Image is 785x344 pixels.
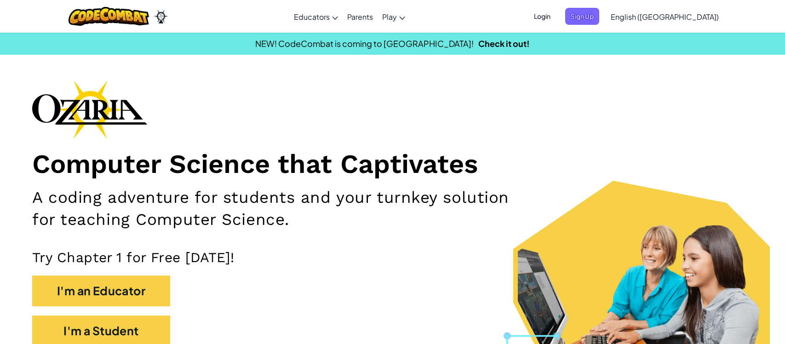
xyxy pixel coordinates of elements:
img: CodeCombat logo [69,7,149,26]
a: Play [378,4,410,29]
span: NEW! CodeCombat is coming to [GEOGRAPHIC_DATA]! [255,38,474,49]
span: Educators [294,12,330,22]
span: English ([GEOGRAPHIC_DATA]) [611,12,719,22]
h1: Computer Science that Captivates [32,148,753,180]
span: Play [382,12,397,22]
p: Try Chapter 1 for Free [DATE]! [32,249,753,266]
button: Login [528,8,556,25]
a: Educators [289,4,343,29]
img: Ozaria [154,10,168,23]
button: Sign Up [565,8,599,25]
h2: A coding adventure for students and your turnkey solution for teaching Computer Science. [32,187,515,230]
a: Parents [343,4,378,29]
button: I'm an Educator [32,275,170,306]
a: Check it out! [478,38,530,49]
img: Ozaria branding logo [32,80,147,139]
a: English ([GEOGRAPHIC_DATA]) [606,4,723,29]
